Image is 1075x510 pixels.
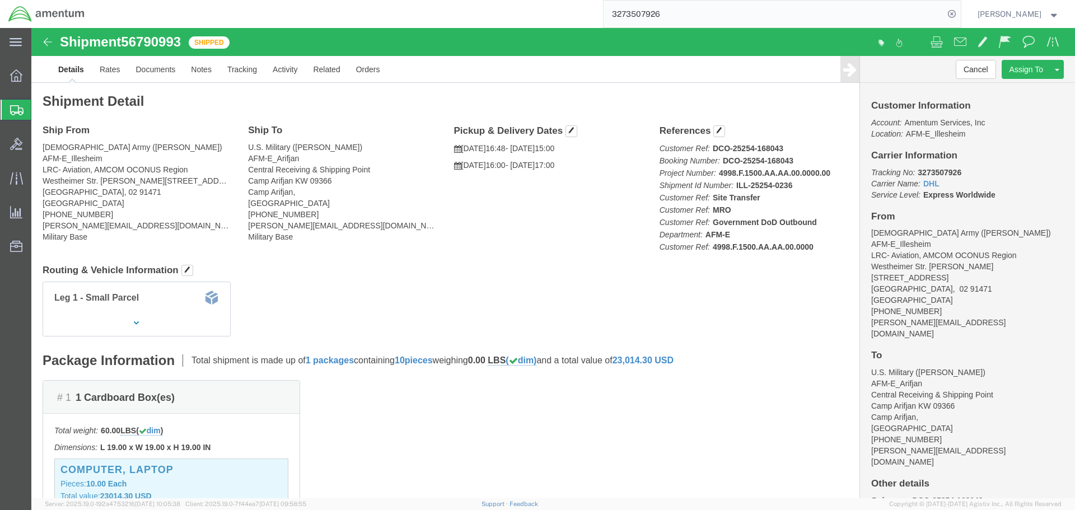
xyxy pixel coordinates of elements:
a: Support [482,500,510,507]
iframe: FS Legacy Container [31,28,1075,498]
img: logo [8,6,85,22]
span: Hector Melo [978,8,1041,20]
input: Search for shipment number, reference number [604,1,944,27]
span: Copyright © [DATE]-[DATE] Agistix Inc., All Rights Reserved [889,499,1062,509]
span: [DATE] 09:58:55 [259,500,306,507]
span: [DATE] 10:05:38 [135,500,180,507]
span: Client: 2025.19.0-7f44ea7 [185,500,306,507]
span: Server: 2025.19.0-192a4753216 [45,500,180,507]
a: Feedback [510,500,538,507]
button: [PERSON_NAME] [977,7,1060,21]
